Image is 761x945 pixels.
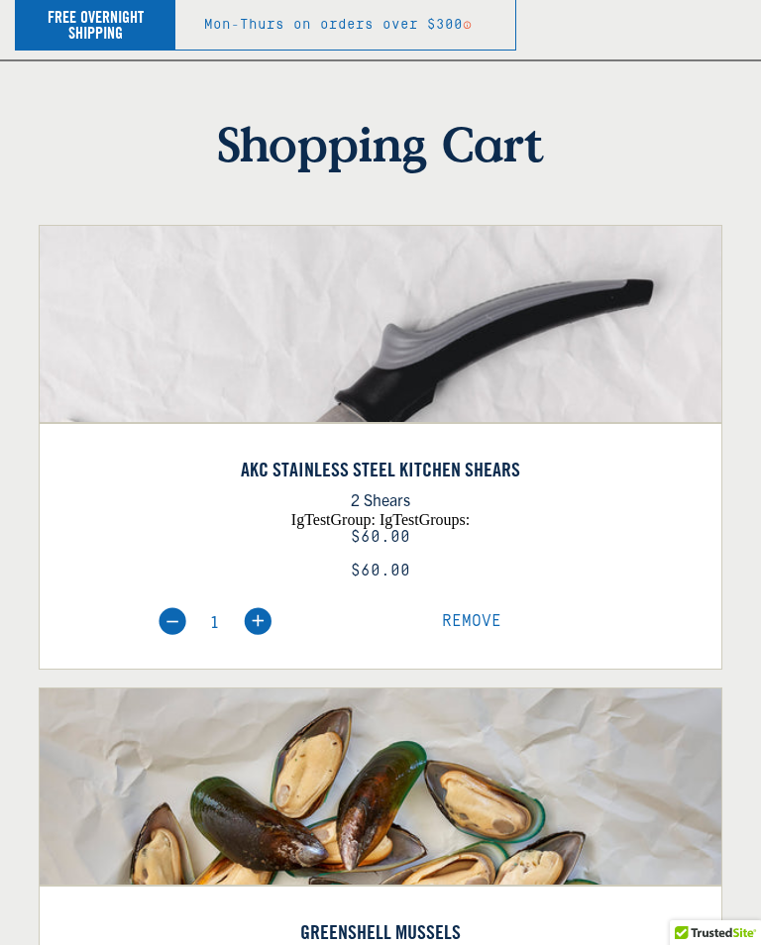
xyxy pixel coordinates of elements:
[40,486,721,512] p: 2 Shears
[39,115,722,172] h1: Shopping Cart
[380,511,470,528] span: igTestGroups:
[291,511,376,528] span: igTestGroup:
[351,562,410,579] span: $60.00
[40,528,721,547] div: $60.00
[442,614,501,630] a: Remove
[159,607,186,635] img: minus
[40,458,721,481] a: AKC Stainless Steel Kitchen Shears
[244,607,272,635] img: plus
[40,920,721,944] a: Greenshell Mussels
[27,9,164,41] div: Free Overnight Shipping
[204,17,463,33] div: Mon-Thurs on orders over $300
[442,612,501,630] span: Remove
